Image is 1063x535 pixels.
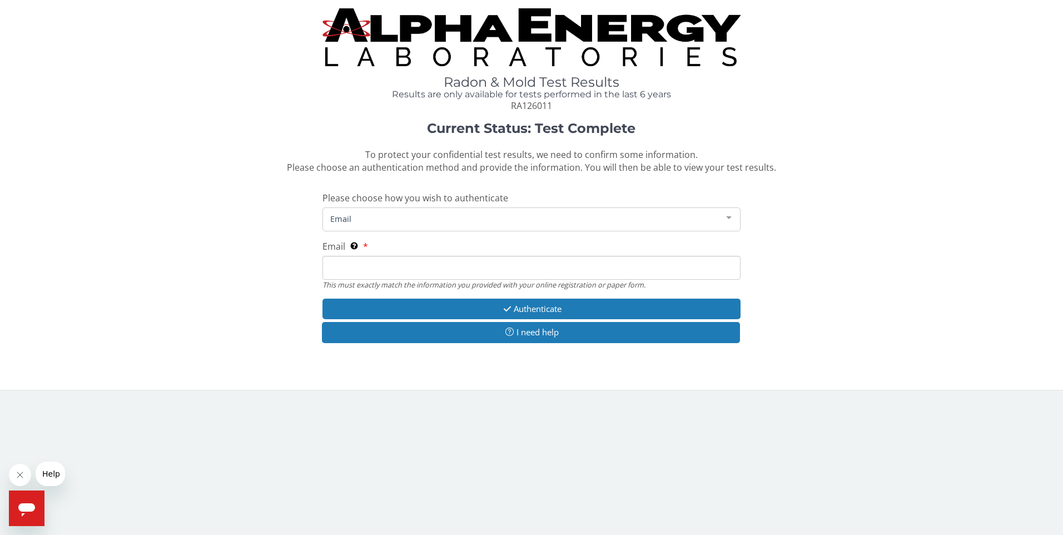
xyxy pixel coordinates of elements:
div: This must exactly match the information you provided with your online registration or paper form. [322,280,741,290]
span: To protect your confidential test results, we need to confirm some information. Please choose an ... [287,148,776,174]
iframe: Message from company [36,462,65,486]
iframe: Close message [9,464,31,486]
h1: Radon & Mold Test Results [322,75,741,90]
button: I need help [322,322,741,343]
span: Email [327,212,718,225]
span: Please choose how you wish to authenticate [322,192,508,204]
span: Email [322,240,345,252]
span: RA126011 [511,100,552,112]
img: TightCrop.jpg [322,8,741,66]
h4: Results are only available for tests performed in the last 6 years [322,90,741,100]
iframe: Button to launch messaging window [9,491,44,526]
button: Authenticate [322,299,741,319]
strong: Current Status: Test Complete [427,120,635,136]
